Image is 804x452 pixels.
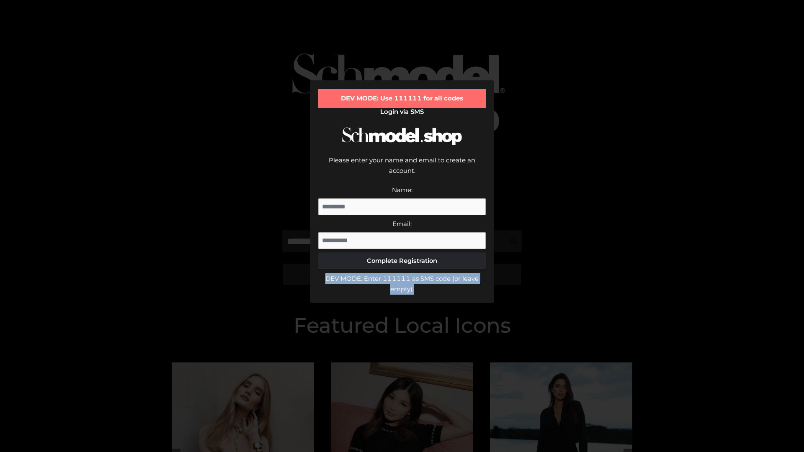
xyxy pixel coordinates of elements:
label: Email: [392,220,412,228]
img: Schmodel Logo [339,120,465,153]
div: DEV MODE: Enter 111111 as SMS code (or leave empty). [318,273,486,295]
button: Complete Registration [318,252,486,269]
div: DEV MODE: Use 111111 for all codes [318,89,486,108]
h2: Login via SMS [318,108,486,116]
div: Please enter your name and email to create an account. [318,155,486,185]
label: Name: [392,186,412,194]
